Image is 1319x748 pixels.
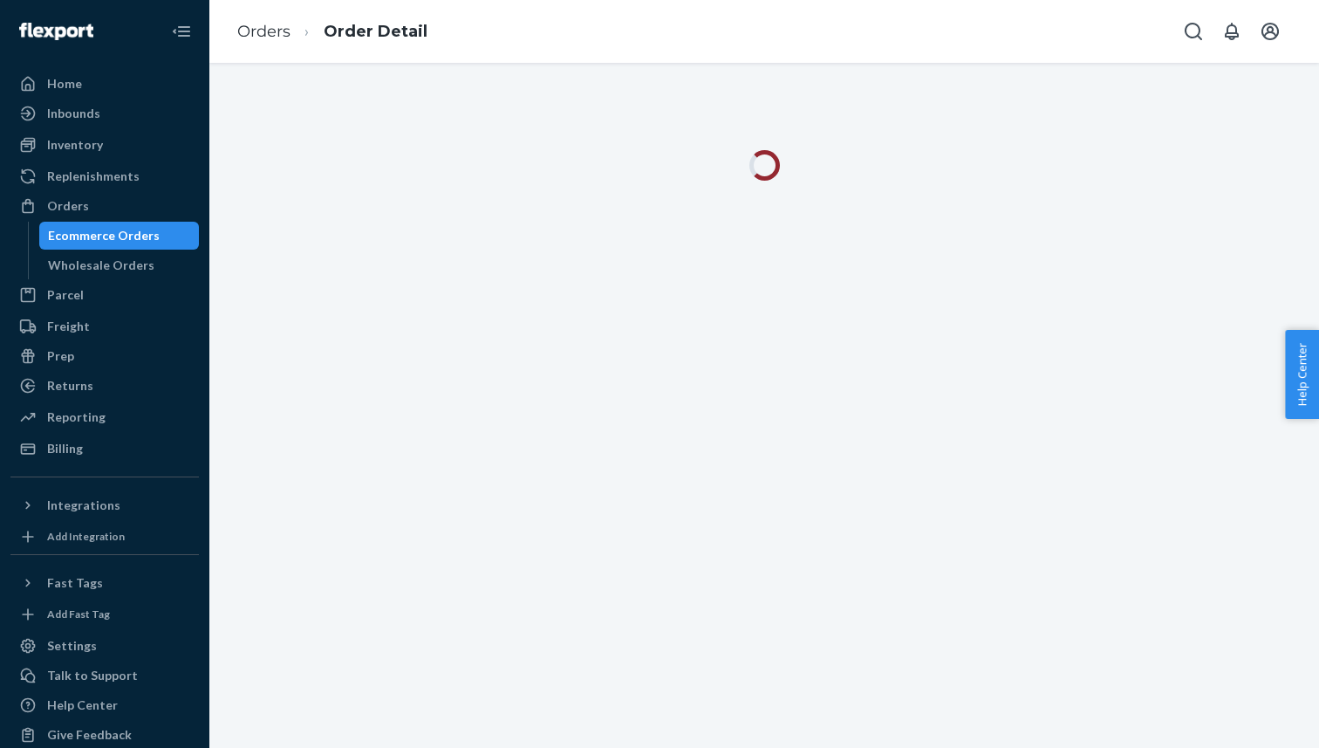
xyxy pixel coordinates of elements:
[47,286,84,304] div: Parcel
[10,100,199,127] a: Inbounds
[10,162,199,190] a: Replenishments
[10,491,199,519] button: Integrations
[1285,330,1319,419] button: Help Center
[47,726,132,744] div: Give Feedback
[164,14,199,49] button: Close Navigation
[10,691,199,719] a: Help Center
[47,667,138,684] div: Talk to Support
[39,251,200,279] a: Wholesale Orders
[10,662,199,690] a: Talk to Support
[10,70,199,98] a: Home
[47,607,110,621] div: Add Fast Tag
[47,529,125,544] div: Add Integration
[10,435,199,463] a: Billing
[10,342,199,370] a: Prep
[10,131,199,159] a: Inventory
[223,6,441,58] ol: breadcrumbs
[1214,14,1249,49] button: Open notifications
[10,526,199,547] a: Add Integration
[10,372,199,400] a: Returns
[39,222,200,250] a: Ecommerce Orders
[47,75,82,93] div: Home
[10,192,199,220] a: Orders
[1176,14,1211,49] button: Open Search Box
[47,168,140,185] div: Replenishments
[10,312,199,340] a: Freight
[10,604,199,625] a: Add Fast Tag
[10,569,199,597] button: Fast Tags
[47,637,97,655] div: Settings
[47,347,74,365] div: Prep
[10,403,199,431] a: Reporting
[47,497,120,514] div: Integrations
[10,632,199,660] a: Settings
[47,377,93,395] div: Returns
[47,136,103,154] div: Inventory
[48,227,160,244] div: Ecommerce Orders
[1253,14,1288,49] button: Open account menu
[47,105,100,122] div: Inbounds
[47,574,103,592] div: Fast Tags
[324,22,427,41] a: Order Detail
[47,697,118,714] div: Help Center
[47,197,89,215] div: Orders
[237,22,290,41] a: Orders
[19,23,93,40] img: Flexport logo
[48,257,154,274] div: Wholesale Orders
[47,440,83,457] div: Billing
[10,281,199,309] a: Parcel
[47,318,90,335] div: Freight
[47,408,106,426] div: Reporting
